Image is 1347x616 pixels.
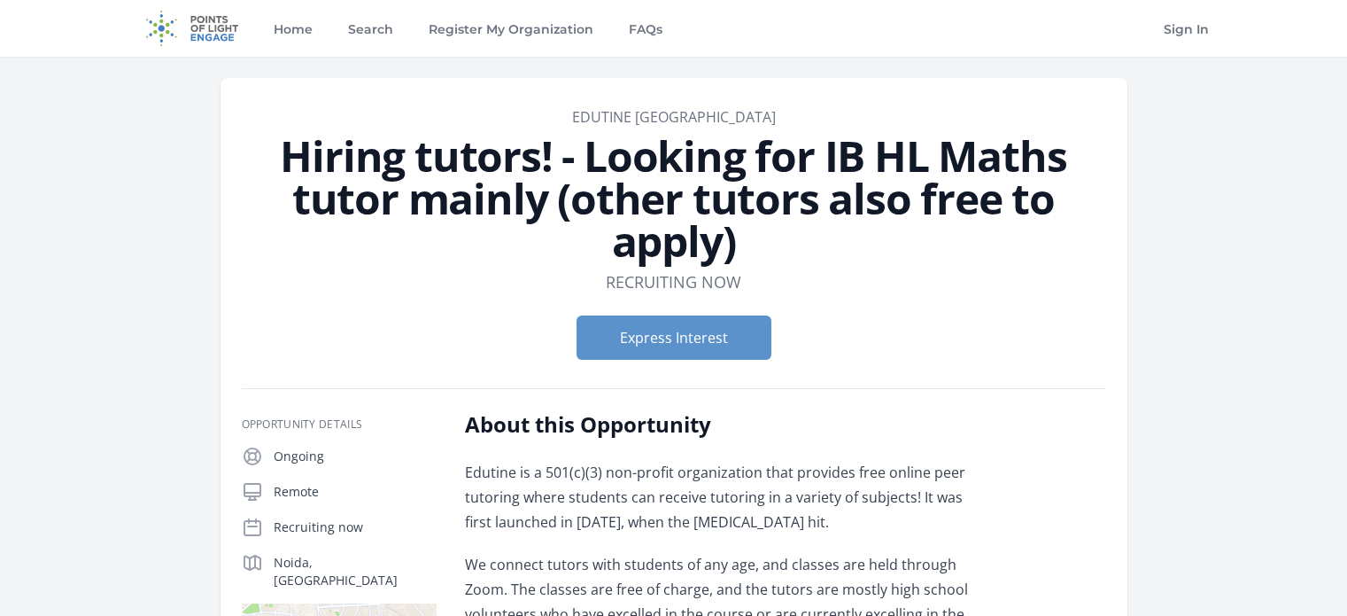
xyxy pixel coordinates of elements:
h3: Opportunity Details [242,417,437,432]
button: Express Interest [577,316,771,360]
a: Edutine [GEOGRAPHIC_DATA] [572,107,776,127]
p: Ongoing [274,448,437,465]
p: Recruiting now [274,519,437,536]
p: Edutine is a 501(c)(3) non-profit organization that provides free online peer tutoring where stud... [465,460,983,534]
h2: About this Opportunity [465,410,983,439]
p: Remote [274,483,437,501]
h1: Hiring tutors! - Looking for IB HL Maths tutor mainly (other tutors also free to apply) [242,135,1106,262]
p: Noida, [GEOGRAPHIC_DATA] [274,554,437,589]
dd: Recruiting now [606,269,741,294]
